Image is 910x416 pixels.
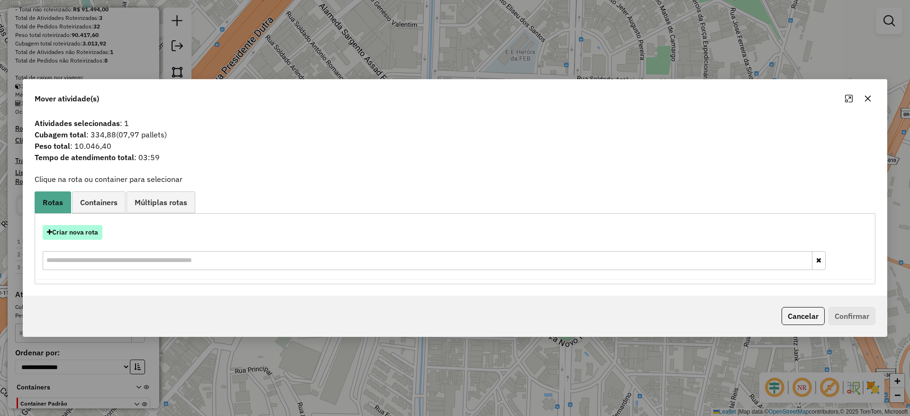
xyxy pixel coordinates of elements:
[35,141,70,151] strong: Peso total
[35,118,120,128] strong: Atividades selecionadas
[29,140,881,152] span: : 10.046,40
[782,307,825,325] button: Cancelar
[29,129,881,140] span: : 334,88
[35,173,182,185] label: Clique na rota ou container para selecionar
[841,91,856,106] button: Maximize
[35,93,99,104] span: Mover atividade(s)
[43,199,63,206] span: Rotas
[29,152,881,163] span: : 03:59
[135,199,187,206] span: Múltiplas rotas
[29,118,881,129] span: : 1
[116,130,167,139] span: (07,97 pallets)
[43,225,102,240] button: Criar nova rota
[80,199,118,206] span: Containers
[35,130,86,139] strong: Cubagem total
[35,153,134,162] strong: Tempo de atendimento total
